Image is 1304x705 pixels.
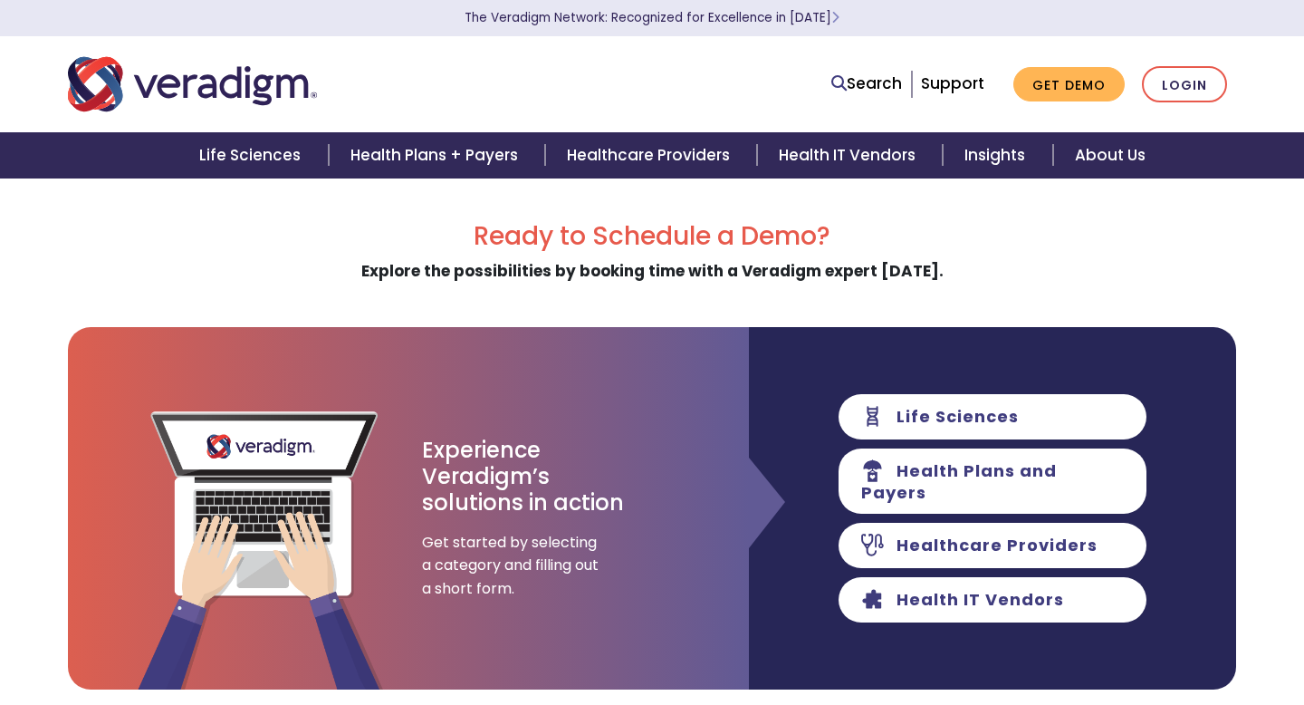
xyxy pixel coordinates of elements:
[68,54,317,114] img: Veradigm logo
[465,9,839,26] a: The Veradigm Network: Recognized for Excellence in [DATE]Learn More
[177,132,328,179] a: Life Sciences
[545,132,757,179] a: Healthcare Providers
[831,72,902,96] a: Search
[361,260,944,282] strong: Explore the possibilities by booking time with a Veradigm expert [DATE].
[1013,67,1125,102] a: Get Demo
[943,132,1052,179] a: Insights
[422,531,603,601] span: Get started by selecting a category and filling out a short form.
[757,132,943,179] a: Health IT Vendors
[68,221,1236,252] h2: Ready to Schedule a Demo?
[831,9,839,26] span: Learn More
[1142,66,1227,103] a: Login
[1053,132,1167,179] a: About Us
[422,438,626,516] h3: Experience Veradigm’s solutions in action
[921,72,984,94] a: Support
[329,132,545,179] a: Health Plans + Payers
